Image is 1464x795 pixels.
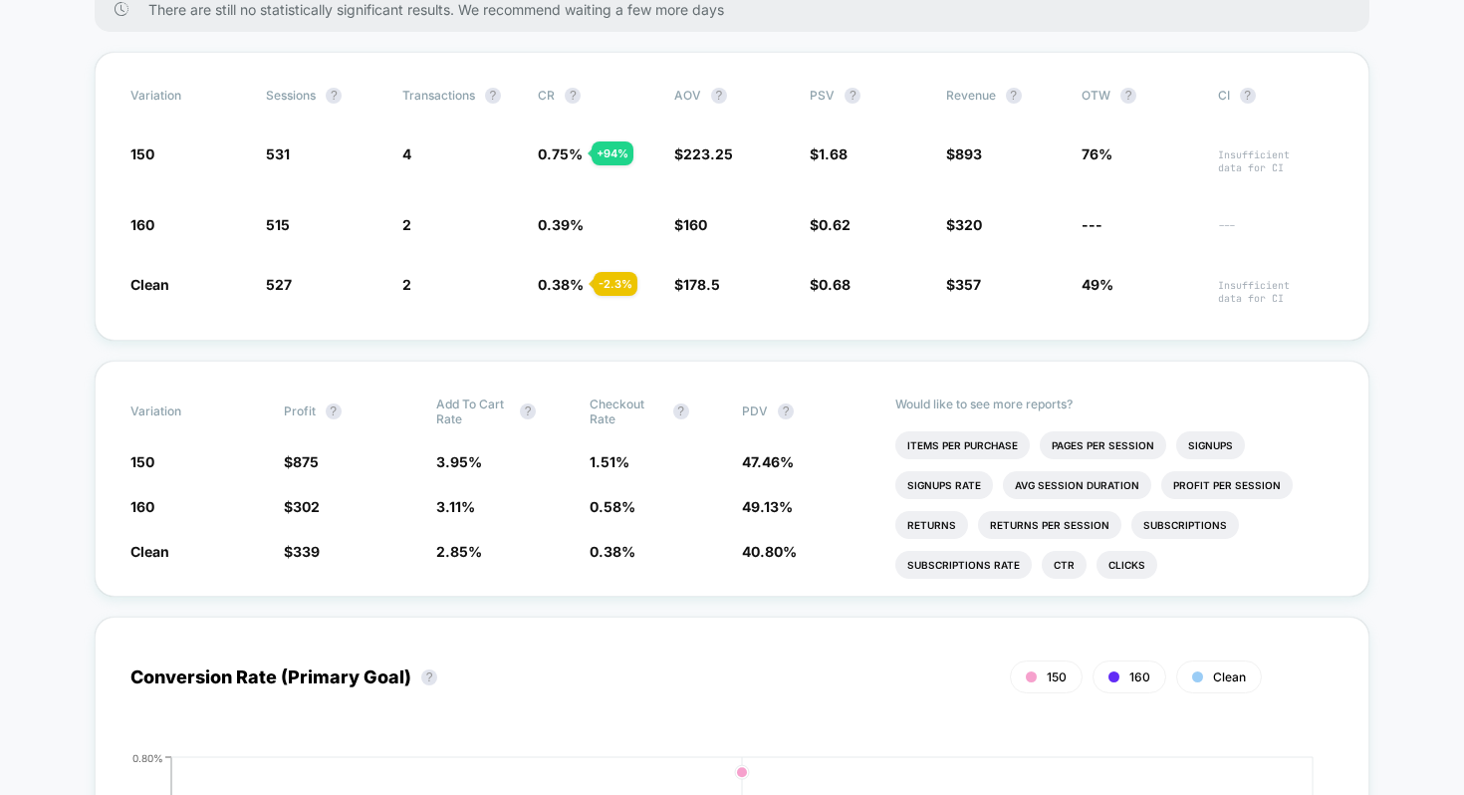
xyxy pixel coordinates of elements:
button: ? [711,88,727,104]
button: ? [778,403,794,419]
span: --- [1218,219,1334,234]
span: 531 [266,145,290,162]
span: Sessions [266,88,316,103]
span: Insufficient data for CI [1218,148,1334,174]
button: ? [326,403,342,419]
span: $ [674,216,707,233]
li: Signups [1176,431,1245,459]
span: Variation [130,397,240,426]
span: 160 [1129,669,1150,684]
span: 2 [402,216,411,233]
span: 2 [402,276,411,293]
span: PDV [742,403,768,418]
span: 3.11 % [436,498,475,515]
span: Add To Cart Rate [436,397,510,426]
span: CI [1218,88,1328,104]
span: Clean [130,276,169,293]
span: 2.85 % [436,543,482,560]
span: $ [284,543,320,560]
span: 49.13 % [742,498,793,515]
span: Clean [130,543,169,560]
span: $ [946,216,982,233]
span: AOV [674,88,701,103]
span: 893 [955,145,982,162]
span: CR [538,88,555,103]
span: 875 [293,453,319,470]
span: 49% [1082,276,1113,293]
span: 0.39 % [538,216,584,233]
span: 515 [266,216,290,233]
li: Items Per Purchase [895,431,1030,459]
span: Transactions [402,88,475,103]
span: $ [674,145,733,162]
button: ? [485,88,501,104]
span: 160 [130,216,154,233]
span: $ [674,276,720,293]
p: Would like to see more reports? [895,397,1335,411]
span: $ [810,216,851,233]
span: 527 [266,276,292,293]
span: Clean [1213,669,1246,684]
span: 4 [402,145,411,162]
span: 40.80 % [742,543,797,560]
li: Profit Per Session [1161,471,1293,499]
li: Pages Per Session [1040,431,1166,459]
li: Returns [895,511,968,539]
button: ? [326,88,342,104]
span: 0.68 [819,276,851,293]
span: 223.25 [683,145,733,162]
span: OTW [1082,88,1191,104]
span: 178.5 [683,276,720,293]
button: ? [1240,88,1256,104]
button: ? [520,403,536,419]
span: 150 [130,453,154,470]
span: 320 [955,216,982,233]
span: PSV [810,88,835,103]
li: Subscriptions [1131,511,1239,539]
span: $ [810,276,851,293]
span: 47.46 % [742,453,794,470]
span: 76% [1082,145,1112,162]
span: Profit [284,403,316,418]
span: 150 [130,145,154,162]
li: Signups Rate [895,471,993,499]
li: Clicks [1097,551,1157,579]
li: Subscriptions Rate [895,551,1032,579]
button: ? [673,403,689,419]
span: 160 [683,216,707,233]
span: 3.95 % [436,453,482,470]
span: 357 [955,276,981,293]
span: 150 [1047,669,1067,684]
button: ? [845,88,860,104]
span: 0.75 % [538,145,583,162]
span: 0.38 % [538,276,584,293]
span: 160 [130,498,154,515]
span: There are still no statistically significant results. We recommend waiting a few more days [148,1,1330,18]
div: - 2.3 % [594,272,637,296]
button: ? [421,669,437,685]
span: Checkout Rate [590,397,663,426]
span: 0.38 % [590,543,635,560]
div: + 94 % [592,141,633,165]
span: $ [946,145,982,162]
span: 1.68 [819,145,848,162]
button: ? [565,88,581,104]
span: $ [946,276,981,293]
span: 0.58 % [590,498,635,515]
span: Revenue [946,88,996,103]
span: 302 [293,498,320,515]
li: Avg Session Duration [1003,471,1151,499]
li: Ctr [1042,551,1087,579]
span: $ [284,498,320,515]
button: ? [1120,88,1136,104]
span: 0.62 [819,216,851,233]
span: 339 [293,543,320,560]
li: Returns Per Session [978,511,1121,539]
button: ? [1006,88,1022,104]
span: 1.51 % [590,453,629,470]
tspan: 0.80% [132,751,163,763]
span: Variation [130,88,240,104]
span: $ [284,453,319,470]
span: --- [1082,216,1102,233]
span: Insufficient data for CI [1218,279,1334,305]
